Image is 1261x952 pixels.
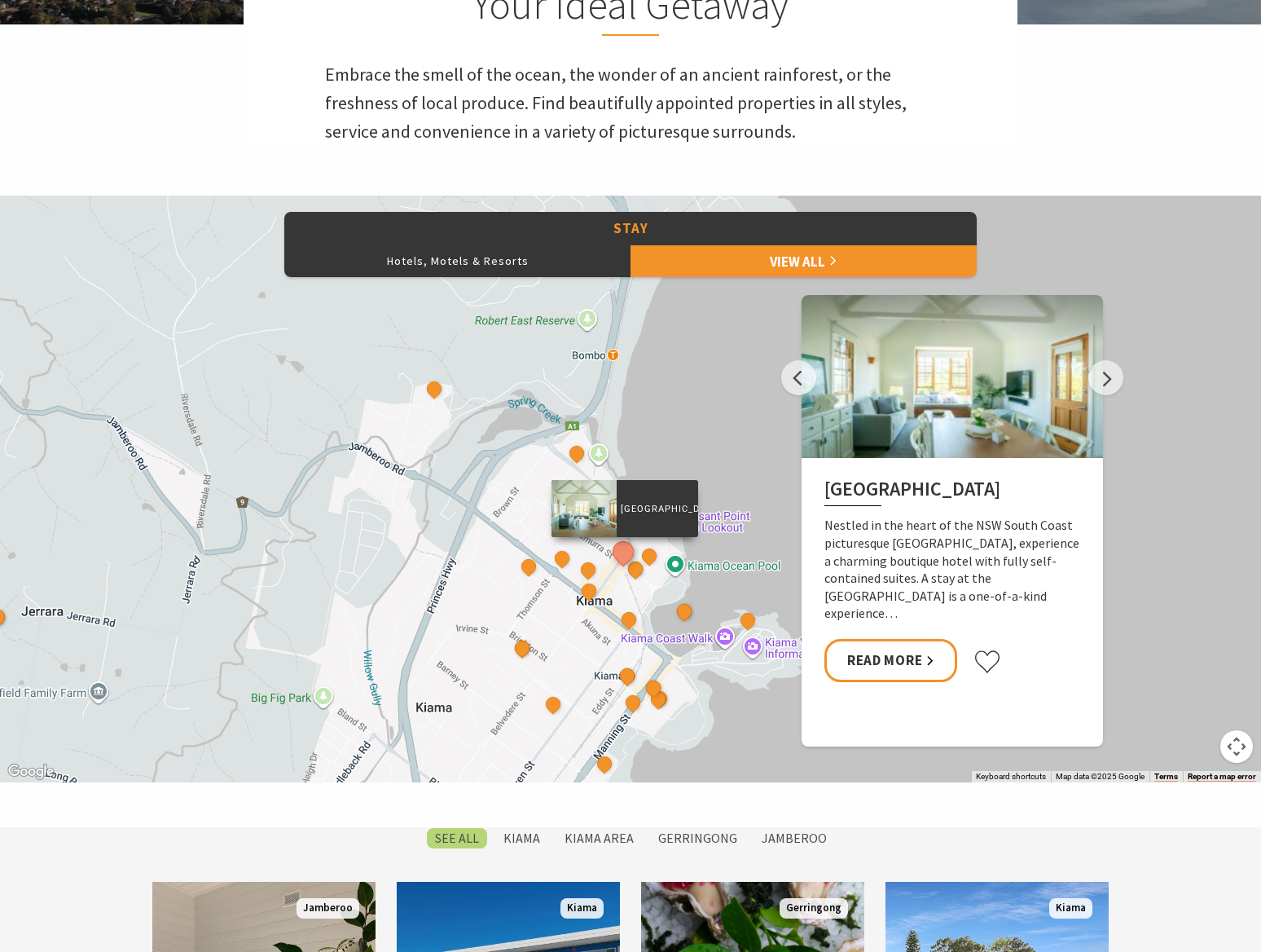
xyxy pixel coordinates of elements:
button: See detail about Seaside Escape Kiama [518,555,539,576]
label: SEE All [427,828,487,848]
button: See detail about Oceanview Kiama [648,689,670,710]
button: See detail about Lions Cottage [543,694,564,715]
button: See detail about Terralong Terrace Apartments [551,547,573,568]
span: Map data ©2025 Google [1056,772,1145,781]
span: Kiama [1049,898,1092,919]
button: See detail about Bellevue Boutique Hotel Kiama [609,536,639,566]
button: Stay [284,212,977,245]
img: Google [4,761,58,782]
button: See detail about Kiama Shores [578,559,599,580]
button: Next [1088,360,1123,395]
p: Embrace the smell of the ocean, the wonder of an ancient rainforest, or the freshness of local pr... [325,60,936,147]
a: View All [630,245,977,277]
button: See detail about Harbour Lights Kiama [639,544,660,566]
button: See detail about That Retro Place Kiama [424,378,445,399]
label: Jamberoo [754,828,835,848]
button: See detail about Kiama Coast Holiday Parks Winter Deal [594,753,615,774]
button: See detail about Kiama Harbour Cabins [738,610,759,631]
button: See detail about Kove Apartments Kiama [622,692,644,713]
h2: [GEOGRAPHIC_DATA] [824,478,1080,507]
button: Hotels, Motels & Resorts [284,245,630,277]
label: Gerringong [650,828,745,848]
a: Read More [824,639,957,682]
p: [GEOGRAPHIC_DATA] [617,500,698,516]
button: Click to favourite Bellevue Boutique Hotel Kiama [973,650,1001,674]
label: Kiama Area [556,828,642,848]
button: See detail about South Coast Holidays [674,601,696,622]
span: Jamberoo [297,898,359,919]
span: Kiama [560,898,604,919]
button: See detail about Coastal Escape Specialists [512,637,533,659]
button: See detail about Bombo Hideaway [566,443,587,464]
a: Report a map error [1188,772,1256,782]
p: Nestled in the heart of the NSW South Coast picturesque [GEOGRAPHIC_DATA], experience a charming ... [824,517,1080,623]
button: See detail about A Winter Deal - The Sebel Kiama [625,558,646,580]
a: Terms (opens in new tab) [1154,772,1178,782]
button: See detail about Nova Kiama [617,665,638,686]
button: See detail about The KG Residence [618,608,639,629]
button: Keyboard shortcuts [976,771,1046,782]
button: See detail about Seabreeze Luxury Apartment Kiama [643,677,664,699]
span: Gerringong [780,898,848,919]
label: Kiama [495,828,548,848]
a: Open this area in Google Maps (opens a new window) [4,761,58,782]
button: Map camera controls [1220,730,1253,763]
button: Previous [781,360,816,395]
button: See detail about Allwood Harbour Cottage [578,580,600,602]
